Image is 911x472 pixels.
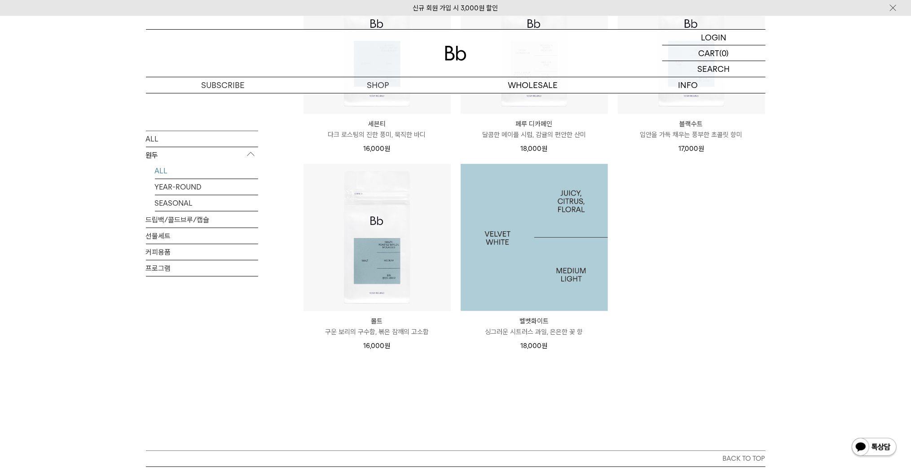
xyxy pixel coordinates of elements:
span: 16,000 [364,145,391,153]
a: ALL [155,163,258,178]
a: SEASONAL [155,195,258,211]
img: 로고 [445,46,467,61]
p: CART [699,45,720,61]
img: 1000000025_add2_054.jpg [461,164,608,311]
img: 카카오톡 채널 1:1 채팅 버튼 [851,437,898,459]
a: YEAR-ROUND [155,179,258,194]
span: 18,000 [521,145,548,153]
span: 18,000 [521,342,548,350]
span: 16,000 [364,342,391,350]
p: 다크 로스팅의 진한 풍미, 묵직한 바디 [304,129,451,140]
p: SEARCH [698,61,730,77]
span: 원 [542,342,548,350]
span: 원 [542,145,548,153]
span: 17,000 [678,145,704,153]
p: 원두 [146,147,258,163]
p: 구운 보리의 구수함, 볶은 참깨의 고소함 [304,326,451,337]
a: LOGIN [662,30,766,45]
span: 원 [385,145,391,153]
a: 드립백/콜드브루/캡슐 [146,212,258,227]
a: 선물세트 [146,228,258,243]
a: 블랙수트 입안을 가득 채우는 풍부한 초콜릿 향미 [618,119,765,140]
p: 세븐티 [304,119,451,129]
p: 블랙수트 [618,119,765,129]
span: 원 [385,342,391,350]
a: SHOP [301,77,456,93]
p: INFO [611,77,766,93]
p: 벨벳화이트 [461,316,608,326]
p: 몰트 [304,316,451,326]
p: 달콤한 메이플 시럽, 감귤의 편안한 산미 [461,129,608,140]
button: BACK TO TOP [146,450,766,467]
p: LOGIN [701,30,726,45]
a: CART (0) [662,45,766,61]
p: WHOLESALE [456,77,611,93]
a: 몰트 구운 보리의 구수함, 볶은 참깨의 고소함 [304,316,451,337]
a: ALL [146,131,258,146]
a: 벨벳화이트 [461,164,608,311]
span: 원 [698,145,704,153]
p: (0) [720,45,729,61]
a: 세븐티 다크 로스팅의 진한 풍미, 묵직한 바디 [304,119,451,140]
p: 싱그러운 시트러스 과일, 은은한 꽃 향 [461,326,608,337]
a: 신규 회원 가입 시 3,000원 할인 [413,4,498,12]
img: 몰트 [304,164,451,311]
p: 입안을 가득 채우는 풍부한 초콜릿 향미 [618,129,765,140]
a: 페루 디카페인 달콤한 메이플 시럽, 감귤의 편안한 산미 [461,119,608,140]
a: 프로그램 [146,260,258,276]
a: SUBSCRIBE [146,77,301,93]
a: 벨벳화이트 싱그러운 시트러스 과일, 은은한 꽃 향 [461,316,608,337]
p: 페루 디카페인 [461,119,608,129]
a: 커피용품 [146,244,258,260]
